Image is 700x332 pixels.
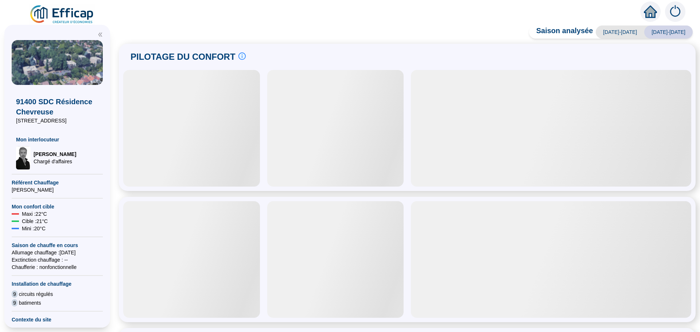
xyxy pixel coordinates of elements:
span: Saison de chauffe en cours [12,242,103,249]
img: Chargé d'affaires [16,146,31,169]
span: Maxi : 22 °C [22,210,47,218]
span: [STREET_ADDRESS] [16,117,98,124]
span: [DATE]-[DATE] [644,26,693,39]
span: Cible : 21 °C [22,218,48,225]
span: batiments [19,299,41,306]
span: Mon interlocuteur [16,136,98,143]
span: Saison analysée [529,26,593,39]
span: info-circle [238,52,246,60]
span: Référent Chauffage [12,179,103,186]
span: circuits régulés [19,290,53,298]
span: home [644,5,657,18]
span: double-left [98,32,103,37]
span: [PERSON_NAME] [12,186,103,194]
span: Chargé d'affaires [34,158,76,165]
span: 9 [12,290,17,298]
span: 91400 SDC Résidence Chevreuse [16,97,98,117]
span: Allumage chauffage : [DATE] [12,249,103,256]
span: Installation de chauffage [12,280,103,288]
span: Mini : 20 °C [22,225,46,232]
span: 9 [12,299,17,306]
img: alerts [665,1,685,22]
img: efficap energie logo [29,4,95,25]
span: Contexte du site [12,316,103,323]
span: Exctinction chauffage : -- [12,256,103,263]
span: Mon confort cible [12,203,103,210]
span: PILOTAGE DU CONFORT [131,51,236,63]
span: [DATE]-[DATE] [596,26,644,39]
span: [PERSON_NAME] [34,151,76,158]
span: Chaufferie : non fonctionnelle [12,263,103,271]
